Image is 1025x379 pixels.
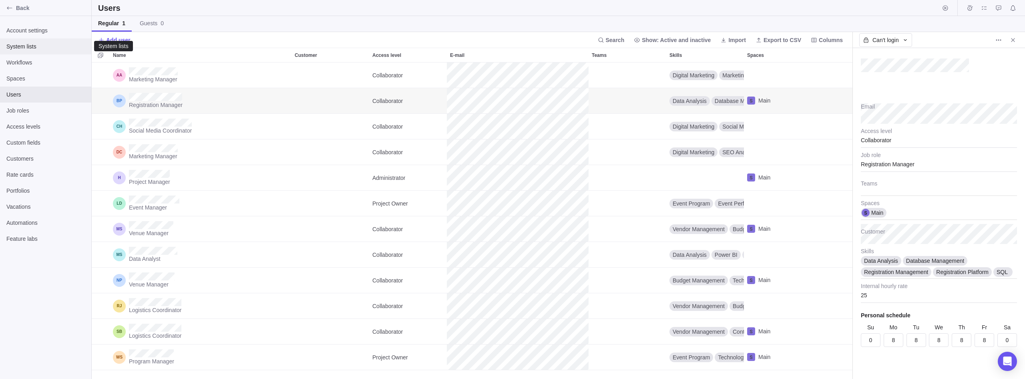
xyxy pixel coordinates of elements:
[372,123,403,131] span: Collaborator
[589,88,666,114] div: Teams
[744,319,822,345] div: Spaces
[744,216,822,242] div: Spaces
[372,251,403,259] span: Collaborator
[369,139,447,165] div: Collaborator
[722,123,781,131] span: Social Media Marketing
[666,268,744,293] div: Budget Management, Technical Equipment Requirements
[291,216,369,242] div: Customer
[369,242,447,268] div: Access level
[872,36,899,44] span: Can't login
[291,191,369,216] div: Customer
[589,62,666,88] div: Teams
[6,219,85,227] span: Automations
[447,345,589,370] div: E-mail
[666,88,744,113] div: Data Analysis, Database Management, Registration Platform, Registration Management, SQL
[666,293,744,319] div: Skills
[447,114,589,139] div: E-mail
[744,345,822,370] div: Spaces
[447,268,589,293] div: E-mail
[291,88,369,114] div: Customer
[673,148,714,156] span: Digital Marketing
[589,293,666,319] div: Teams
[718,353,796,361] span: Technology Requirements Plan
[758,327,770,335] span: Main
[447,293,589,319] div: E-mail
[291,165,369,191] div: Customer
[372,71,403,79] span: Collaborator
[733,276,821,284] span: Technical Equipment Requirements
[291,319,369,345] div: Customer
[669,51,682,59] span: Skills
[129,127,192,135] span: Social Media Coordinator
[6,42,85,50] span: System lists
[722,148,756,156] span: SEO Analysis
[369,62,447,88] div: Collaborator
[642,36,711,44] span: Show: Active and inactive
[110,139,291,165] div: Name
[369,268,447,293] div: Access level
[979,2,990,14] span: My assignments
[906,257,965,265] span: Database Management
[589,48,666,62] div: Teams
[6,91,85,99] span: Users
[129,204,179,212] span: Event Manager
[589,165,666,191] div: Teams
[92,62,852,379] div: grid
[110,242,291,268] div: Name
[666,88,744,114] div: Skills
[744,268,822,293] div: Main
[744,242,822,268] div: Spaces
[589,345,666,370] div: Teams
[666,293,744,319] div: Vendor Management, Budget Management, Supply Chain Management, WMS, ERP
[861,128,1017,148] div: Collaborator
[864,257,898,265] span: Data Analysis
[369,268,447,293] div: Collaborator
[369,319,447,344] div: Collaborator
[666,191,744,216] div: Skills
[369,48,447,62] div: Access level
[291,345,369,370] div: Customer
[861,283,1017,303] input: Internal hourly rate
[161,20,164,26] span: 0
[666,139,744,165] div: Skills
[744,62,822,88] div: Spaces
[110,216,291,242] div: Name
[6,58,85,67] span: Workflows
[728,36,746,44] span: Import
[372,353,408,361] span: Project Owner
[6,203,85,211] span: Vacations
[744,345,822,370] div: Main
[98,34,131,46] span: Add user
[871,209,883,217] span: Main
[369,293,447,319] div: Collaborator
[129,229,173,237] span: Venue Manager
[291,293,369,319] div: Customer
[752,34,804,46] span: Export to CSV
[940,2,951,14] span: Start timer
[6,123,85,131] span: Access levels
[369,216,447,242] div: Access level
[758,97,770,105] span: Main
[1007,34,1019,46] span: Close
[291,268,369,293] div: Customer
[95,50,106,61] span: Selection mode
[106,36,131,44] span: Add user
[589,268,666,293] div: Teams
[979,6,990,12] a: My assignments
[666,345,744,370] div: Event Program, Technology Requirements Plan
[447,88,589,114] div: E-mail
[673,225,725,233] span: Vendor Management
[993,34,1004,46] span: More actions
[6,26,85,34] span: Account settings
[592,51,607,59] span: Teams
[997,268,1008,276] span: SQL
[447,242,589,268] div: E-mail
[447,216,589,242] div: E-mail
[372,97,403,105] span: Collaborator
[666,62,744,88] div: Digital Marketing, Marketing Plan, Promotional Materials, HubSpot
[666,242,744,268] div: Skills
[819,36,843,44] span: Columns
[673,200,710,208] span: Event Program
[673,251,707,259] span: Data Analysis
[993,2,1004,14] span: Approval requests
